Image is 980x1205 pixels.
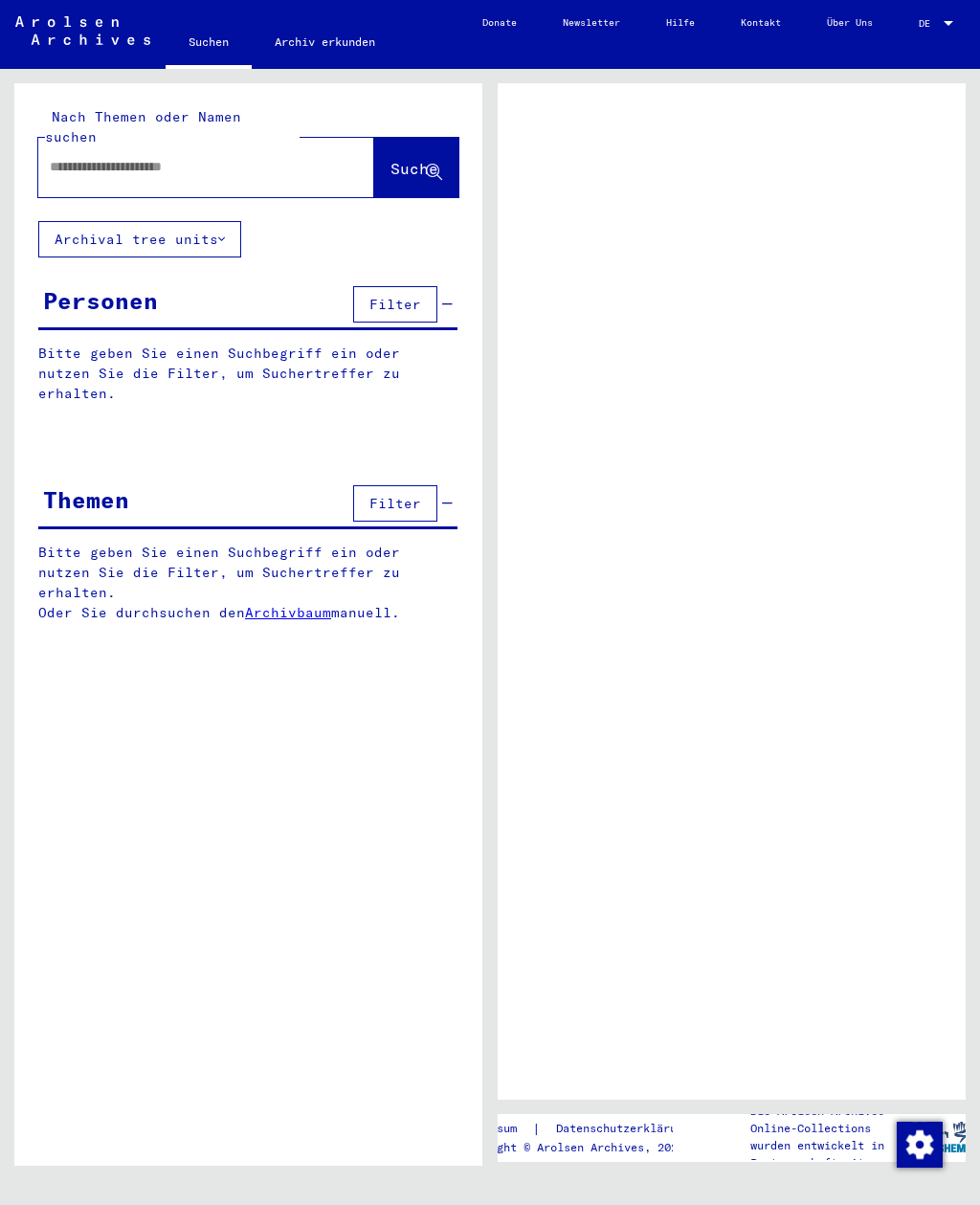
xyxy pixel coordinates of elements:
p: Bitte geben Sie einen Suchbegriff ein oder nutzen Sie die Filter, um Suchertreffer zu erhalten. O... [38,543,458,623]
p: Copyright © Arolsen Archives, 2021 [457,1139,713,1156]
a: Datenschutzerklärung [541,1119,713,1139]
mat-label: Nach Themen oder Namen suchen [45,108,241,145]
button: Archival tree units [38,221,241,257]
a: Archiv erkunden [252,19,398,65]
p: wurden entwickelt in Partnerschaft mit [750,1137,907,1172]
img: Zustimmung ändern [897,1122,943,1168]
a: Archivbaum [245,604,331,621]
div: Themen [43,482,129,517]
div: Personen [43,283,158,318]
button: Filter [353,485,437,522]
button: Suche [374,138,458,197]
p: Bitte geben Sie einen Suchbegriff ein oder nutzen Sie die Filter, um Suchertreffer zu erhalten. [38,344,457,404]
span: Filter [369,296,421,313]
div: | [457,1119,713,1139]
img: Arolsen_neg.svg [15,16,150,45]
span: DE [919,18,940,29]
span: Suche [390,159,438,178]
a: Suchen [166,19,252,69]
button: Filter [353,286,437,323]
p: Die Arolsen Archives Online-Collections [750,1103,907,1137]
span: Filter [369,495,421,512]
